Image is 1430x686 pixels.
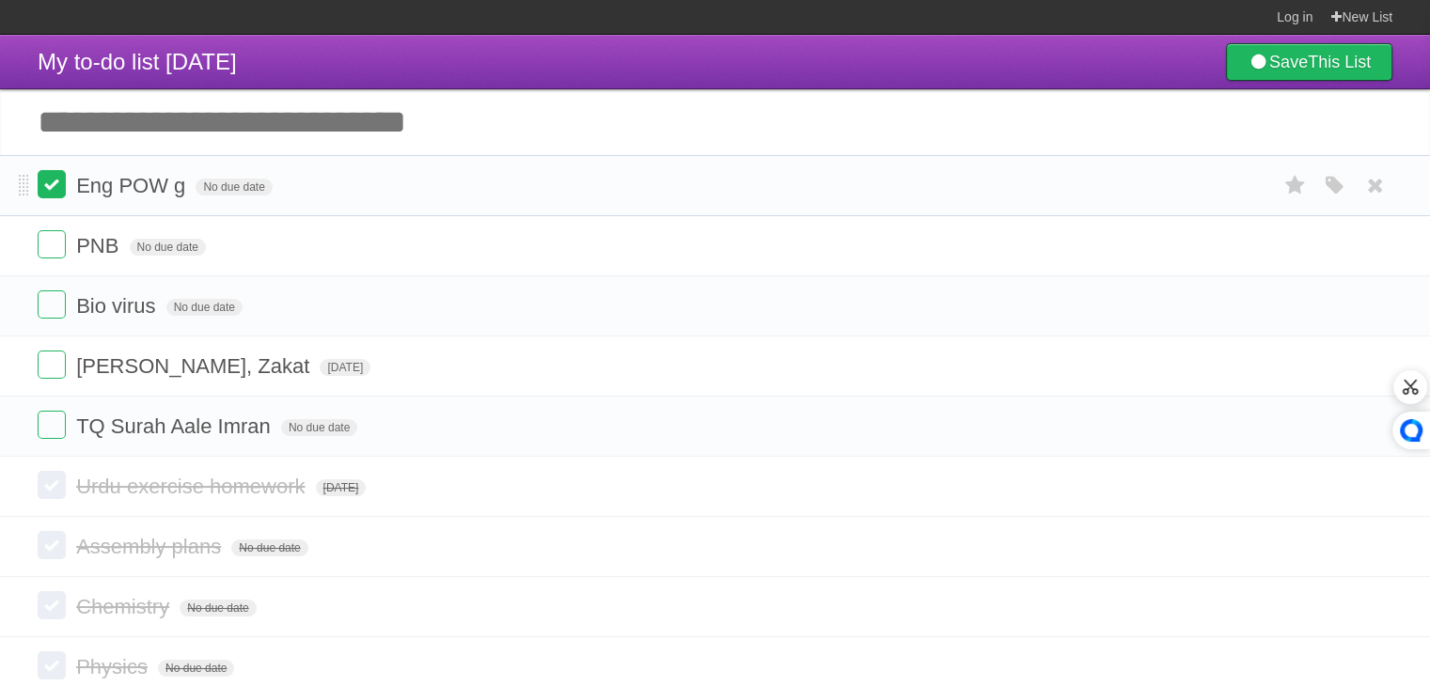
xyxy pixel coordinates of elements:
span: No due date [130,239,206,256]
label: Done [38,591,66,619]
label: Done [38,290,66,319]
span: No due date [180,600,256,616]
span: [DATE] [316,479,367,496]
span: No due date [158,660,234,677]
span: [DATE] [320,359,370,376]
span: Physics [76,655,152,678]
label: Done [38,170,66,198]
label: Star task [1278,170,1313,201]
span: No due date [196,179,272,195]
span: No due date [166,299,243,316]
span: No due date [281,419,357,436]
label: Done [38,411,66,439]
span: [PERSON_NAME], Zakat [76,354,314,378]
span: Eng POW g [76,174,190,197]
span: Urdu exercise homework [76,475,309,498]
span: No due date [231,539,307,556]
span: Bio virus [76,294,160,318]
span: Chemistry [76,595,174,618]
a: SaveThis List [1226,43,1392,81]
label: Done [38,351,66,379]
b: This List [1308,53,1371,71]
label: Done [38,230,66,258]
label: Done [38,651,66,679]
label: Done [38,531,66,559]
label: Done [38,471,66,499]
span: PNB [76,234,123,257]
span: TQ Surah Aale Imran [76,414,275,438]
span: Assembly plans [76,535,226,558]
span: My to-do list [DATE] [38,49,237,74]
